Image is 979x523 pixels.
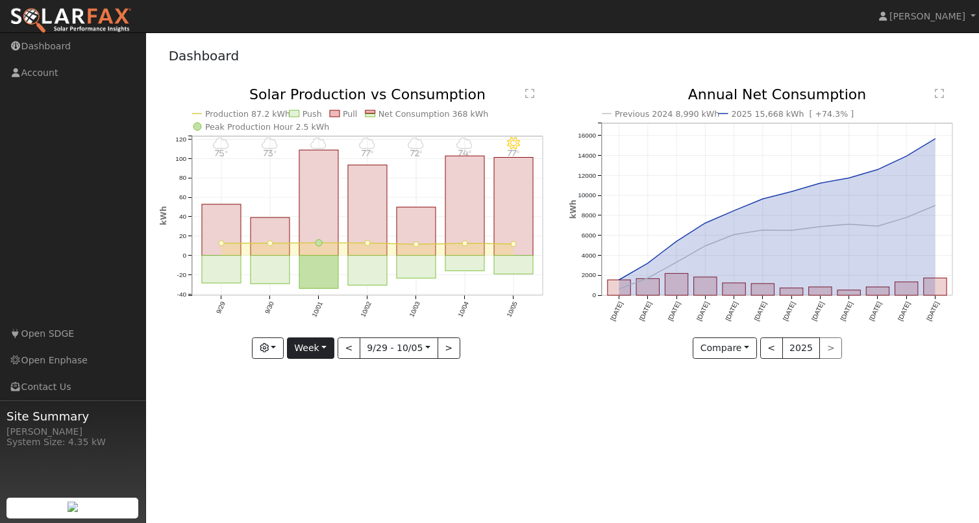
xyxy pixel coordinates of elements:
[177,271,186,278] text: -20
[933,136,938,141] circle: onclick=""
[6,435,139,449] div: System Size: 4.35 kW
[847,175,852,180] circle: onclick=""
[645,261,651,266] circle: onclick=""
[356,150,378,157] p: 77°
[569,200,578,219] text: kWh
[789,228,794,233] circle: onclick=""
[904,215,910,220] circle: onclick=""
[578,132,596,139] text: 16000
[267,241,273,246] circle: onclick=""
[674,239,679,244] circle: onclick=""
[68,502,78,512] img: retrieve
[404,150,427,157] p: 72°
[159,206,168,226] text: kWh
[360,337,438,359] button: 9/29 - 10/05
[760,197,765,202] circle: onclick=""
[732,109,854,119] text: 2025 15,668 kWh [ +74.3% ]
[897,300,911,322] text: [DATE]
[617,287,622,292] circle: onclick=""
[703,221,708,226] circle: onclick=""
[867,287,889,296] rect: onclick=""
[462,241,467,246] circle: onclick=""
[202,256,241,283] rect: onclick=""
[310,300,324,319] text: 10/01
[933,203,938,208] circle: onclick=""
[582,252,597,259] text: 4000
[299,150,338,256] rect: onclick=""
[302,109,321,119] text: Push
[507,137,520,150] i: 10/05 - Clear
[6,425,139,439] div: [PERSON_NAME]
[408,300,421,319] text: 10/03
[609,300,624,322] text: [DATE]
[582,272,597,279] text: 2000
[578,152,596,159] text: 14000
[310,137,327,150] i: 10/01 - Cloudy
[359,137,375,150] i: 10/02 - Cloudy
[818,181,823,186] circle: onclick=""
[703,243,708,249] circle: onclick=""
[608,280,630,296] rect: onclick=""
[868,300,883,322] text: [DATE]
[694,277,717,295] rect: onclick=""
[219,241,224,246] circle: onclick=""
[179,194,186,201] text: 60
[177,291,186,298] text: -40
[724,300,739,322] text: [DATE]
[445,156,484,256] rect: onclick=""
[307,150,330,157] p: 76°
[494,256,533,274] rect: onclick=""
[782,337,821,359] button: 2025
[169,48,240,64] a: Dashboard
[175,136,186,143] text: 120
[592,292,596,299] text: 0
[10,7,132,34] img: SolarFax
[359,300,373,319] text: 10/02
[251,217,290,256] rect: onclick=""
[924,278,947,296] rect: onclick=""
[343,109,357,119] text: Pull
[505,300,519,319] text: 10/05
[839,300,854,322] text: [DATE]
[525,88,534,99] text: 
[378,109,488,119] text: Net Consumption 368 kWh
[414,242,419,247] circle: onclick=""
[179,175,186,182] text: 80
[397,207,436,256] rect: onclick=""
[365,241,370,246] circle: onclick=""
[179,213,186,220] text: 40
[760,228,765,233] circle: onclick=""
[935,88,944,99] text: 
[645,276,651,281] circle: onclick=""
[875,167,880,173] circle: onclick=""
[753,300,768,322] text: [DATE]
[582,232,597,239] text: 6000
[175,155,186,162] text: 100
[582,212,597,219] text: 8000
[578,172,596,179] text: 12000
[456,300,470,319] text: 10/04
[348,165,387,256] rect: onclick=""
[348,256,387,286] rect: onclick=""
[205,122,329,132] text: Peak Production Hour 2.5 kWh
[732,208,737,213] circle: onclick=""
[837,290,860,295] rect: onclick=""
[723,283,745,295] rect: onclick=""
[760,337,783,359] button: <
[249,86,486,103] text: Solar Production vs Consumption
[751,284,774,295] rect: onclick=""
[511,241,516,247] circle: onclick=""
[904,154,910,159] circle: onclick=""
[299,256,338,289] rect: onclick=""
[205,109,290,119] text: Production 87.2 kWh
[438,337,460,359] button: >
[688,86,867,103] text: Annual Net Consumption
[263,300,275,315] text: 9/30
[182,252,186,259] text: 0
[445,256,484,271] rect: onclick=""
[810,300,825,322] text: [DATE]
[895,282,918,296] rect: onclick=""
[210,150,232,157] p: 75°
[338,337,360,359] button: <
[6,407,139,425] span: Site Summary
